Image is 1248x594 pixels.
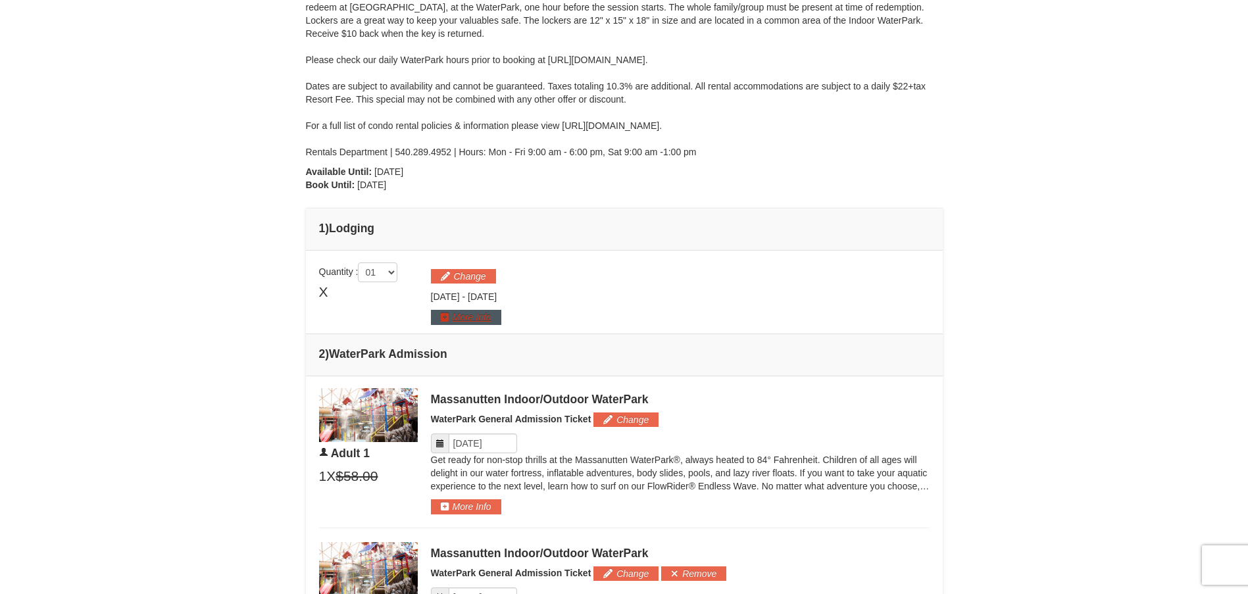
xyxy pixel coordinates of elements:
[431,414,591,424] span: WaterPark General Admission Ticket
[319,266,398,277] span: Quantity :
[319,222,930,235] h4: 1 Lodging
[431,568,591,578] span: WaterPark General Admission Ticket
[336,466,378,486] span: $58.00
[593,566,659,581] button: Change
[431,269,496,284] button: Change
[306,166,372,177] strong: Available Until:
[593,412,659,427] button: Change
[306,180,355,190] strong: Book Until:
[468,291,497,302] span: [DATE]
[319,347,930,360] h4: 2 WaterPark Admission
[431,310,501,324] button: More Info
[431,393,930,406] div: Massanutten Indoor/Outdoor WaterPark
[325,347,329,360] span: )
[431,547,930,560] div: Massanutten Indoor/Outdoor WaterPark
[331,447,370,460] span: Adult 1
[319,388,418,442] img: 6619917-1403-22d2226d.jpg
[357,180,386,190] span: [DATE]
[661,566,726,581] button: Remove
[319,282,328,302] span: X
[326,466,336,486] span: X
[462,291,465,302] span: -
[319,466,327,486] span: 1
[431,291,460,302] span: [DATE]
[374,166,403,177] span: [DATE]
[431,499,501,514] button: More Info
[325,222,329,235] span: )
[431,453,930,493] p: Get ready for non-stop thrills at the Massanutten WaterPark®, always heated to 84° Fahrenheit. Ch...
